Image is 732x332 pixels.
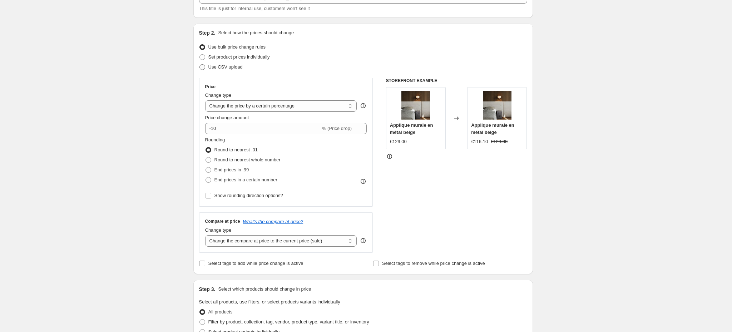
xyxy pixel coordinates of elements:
[199,29,216,36] h2: Step 2.
[214,193,283,198] span: Show rounding direction options?
[205,218,240,224] h3: Compare at price
[199,286,216,293] h2: Step 3.
[208,54,270,60] span: Set product prices individually
[360,237,367,244] div: help
[401,91,430,120] img: 660c935be3f561fd6f4f193cd6c0282457b30138_LUM0024_Applique_murale_en_metal_TAKAI_beige_01_80x.jpg
[214,167,249,172] span: End prices in .99
[322,126,352,131] span: % (Price drop)
[471,138,488,145] div: €116.10
[386,78,527,84] h6: STOREFRONT EXAMPLE
[218,29,294,36] p: Select how the prices should change
[199,6,310,11] span: This title is just for internal use, customers won't see it
[205,137,225,142] span: Rounding
[205,84,216,90] h3: Price
[390,138,407,145] div: €129.00
[214,147,258,152] span: Round to nearest .01
[491,138,508,145] strike: €129.00
[483,91,511,120] img: 660c935be3f561fd6f4f193cd6c0282457b30138_LUM0024_Applique_murale_en_metal_TAKAI_beige_01_80x.jpg
[208,319,369,325] span: Filter by product, collection, tag, vendor, product type, variant title, or inventory
[243,219,303,224] button: What's the compare at price?
[382,261,485,266] span: Select tags to remove while price change is active
[205,123,321,134] input: -15
[208,44,266,50] span: Use bulk price change rules
[205,227,232,233] span: Change type
[205,115,249,120] span: Price change amount
[360,102,367,109] div: help
[208,64,243,70] span: Use CSV upload
[205,92,232,98] span: Change type
[218,286,311,293] p: Select which products should change in price
[208,261,303,266] span: Select tags to add while price change is active
[214,157,281,162] span: Round to nearest whole number
[199,299,340,305] span: Select all products, use filters, or select products variants individually
[208,309,233,315] span: All products
[214,177,277,182] span: End prices in a certain number
[471,122,514,135] span: Applique murale en métal beige
[390,122,433,135] span: Applique murale en métal beige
